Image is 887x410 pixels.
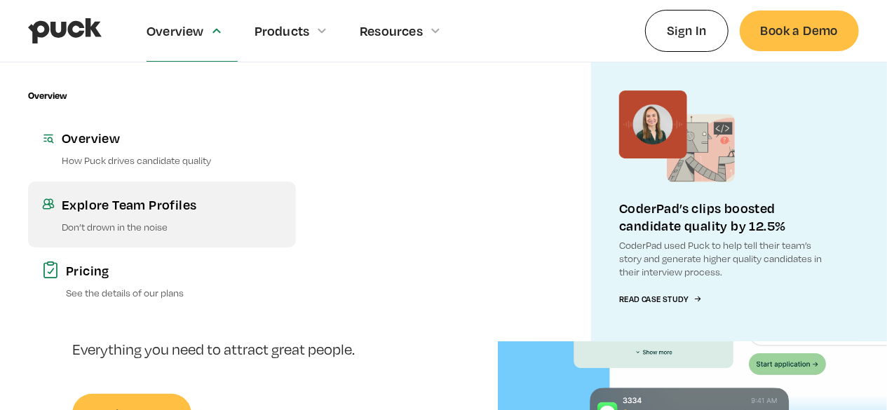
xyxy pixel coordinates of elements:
[28,182,296,247] a: Explore Team ProfilesDon’t drown in the noise
[619,199,831,234] div: CoderPad’s clips boosted candidate quality by 12.5%
[740,11,859,50] a: Book a Demo
[66,286,282,299] p: See the details of our plans
[28,90,67,101] div: Overview
[255,23,310,39] div: Products
[645,10,729,51] a: Sign In
[591,62,859,341] a: CoderPad’s clips boosted candidate quality by 12.5%CoderPad used Puck to help tell their team’s s...
[62,220,282,233] p: Don’t drown in the noise
[62,129,282,146] div: Overview
[28,247,296,313] a: PricingSee the details of our plans
[72,340,405,360] p: Everything you need to attract great people.
[66,261,282,279] div: Pricing
[62,153,282,167] p: How Puck drives candidate quality
[360,23,423,39] div: Resources
[28,115,296,181] a: OverviewHow Puck drives candidate quality
[147,23,204,39] div: Overview
[619,238,831,279] p: CoderPad used Puck to help tell their team’s story and generate higher quality candidates in thei...
[619,295,688,304] div: Read Case Study
[62,196,282,213] div: Explore Team Profiles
